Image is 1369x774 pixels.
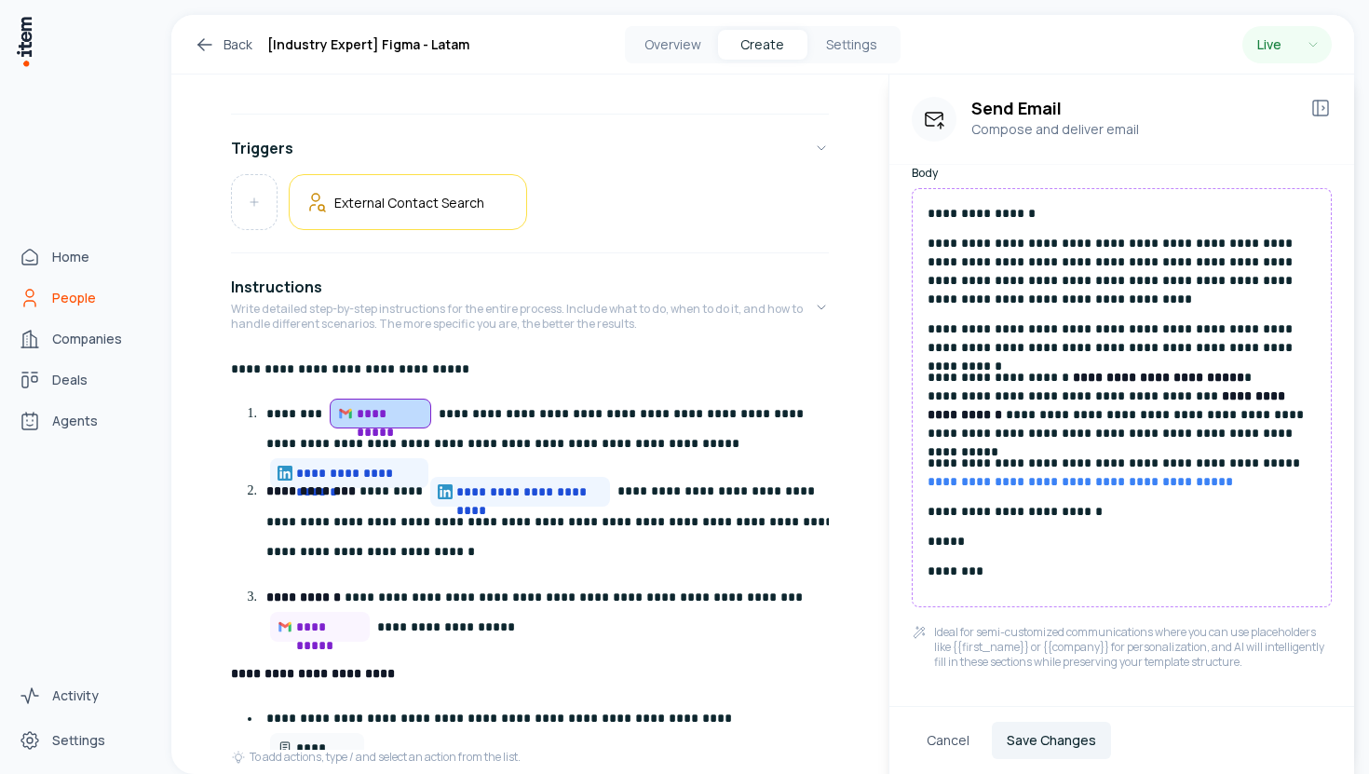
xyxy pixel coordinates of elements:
span: Companies [52,330,122,348]
span: Activity [52,686,99,705]
h4: Triggers [231,137,293,159]
button: Cancel [912,722,984,759]
button: Overview [629,30,718,60]
button: Triggers [231,122,829,174]
h4: Instructions [231,276,322,298]
a: Agents [11,402,153,440]
a: Activity [11,677,153,714]
a: Companies [11,320,153,358]
button: InstructionsWrite detailed step-by-step instructions for the entire process. Include what to do, ... [231,261,829,354]
div: To add actions, type / and select an action from the list. [231,750,521,765]
p: Compose and deliver email [971,119,1294,140]
div: Triggers [231,174,829,245]
button: Settings [807,30,897,60]
a: People [11,279,153,317]
a: Settings [11,722,153,759]
h3: Send Email [971,97,1294,119]
a: Deals [11,361,153,399]
span: Deals [52,371,88,389]
span: People [52,289,96,307]
label: Body [912,166,1332,181]
img: Item Brain Logo [15,15,34,68]
span: Home [52,248,89,266]
h1: [Industry Expert] Figma - Latam [267,34,469,56]
a: Home [11,238,153,276]
button: Create [718,30,807,60]
p: Ideal for semi-customized communications where you can use placeholders like {{first_name}} or {{... [934,625,1332,670]
button: Save Changes [992,722,1111,759]
a: Back [194,34,252,56]
p: Write detailed step-by-step instructions for the entire process. Include what to do, when to do i... [231,302,814,332]
span: Agents [52,412,98,430]
span: Settings [52,731,105,750]
h5: External Contact Search [334,194,484,211]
